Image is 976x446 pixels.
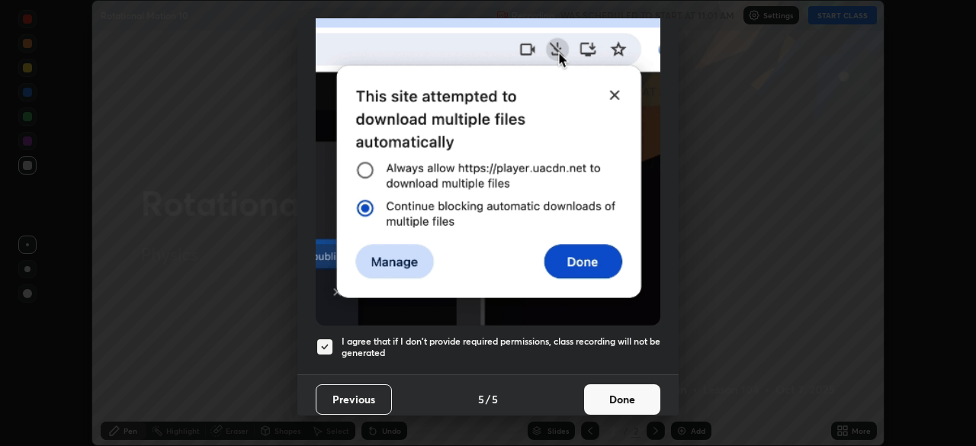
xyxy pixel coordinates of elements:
h5: I agree that if I don't provide required permissions, class recording will not be generated [342,335,660,359]
button: Previous [316,384,392,415]
button: Done [584,384,660,415]
h4: 5 [492,391,498,407]
h4: / [486,391,490,407]
h4: 5 [478,391,484,407]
